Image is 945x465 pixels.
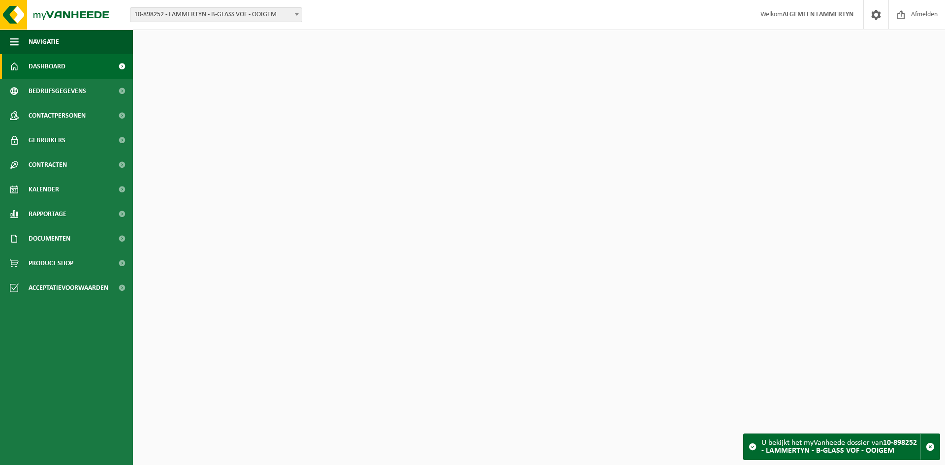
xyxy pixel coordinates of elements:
[130,8,302,22] span: 10-898252 - LAMMERTYN - B-GLASS VOF - OOIGEM
[29,153,67,177] span: Contracten
[29,177,59,202] span: Kalender
[29,128,65,153] span: Gebruikers
[29,54,65,79] span: Dashboard
[761,434,920,460] div: U bekijkt het myVanheede dossier van
[29,226,70,251] span: Documenten
[29,276,108,300] span: Acceptatievoorwaarden
[29,79,86,103] span: Bedrijfsgegevens
[130,7,302,22] span: 10-898252 - LAMMERTYN - B-GLASS VOF - OOIGEM
[29,202,66,226] span: Rapportage
[761,439,917,455] strong: 10-898252 - LAMMERTYN - B-GLASS VOF - OOIGEM
[783,11,853,18] strong: ALGEMEEN LAMMERTYN
[29,103,86,128] span: Contactpersonen
[29,30,59,54] span: Navigatie
[29,251,73,276] span: Product Shop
